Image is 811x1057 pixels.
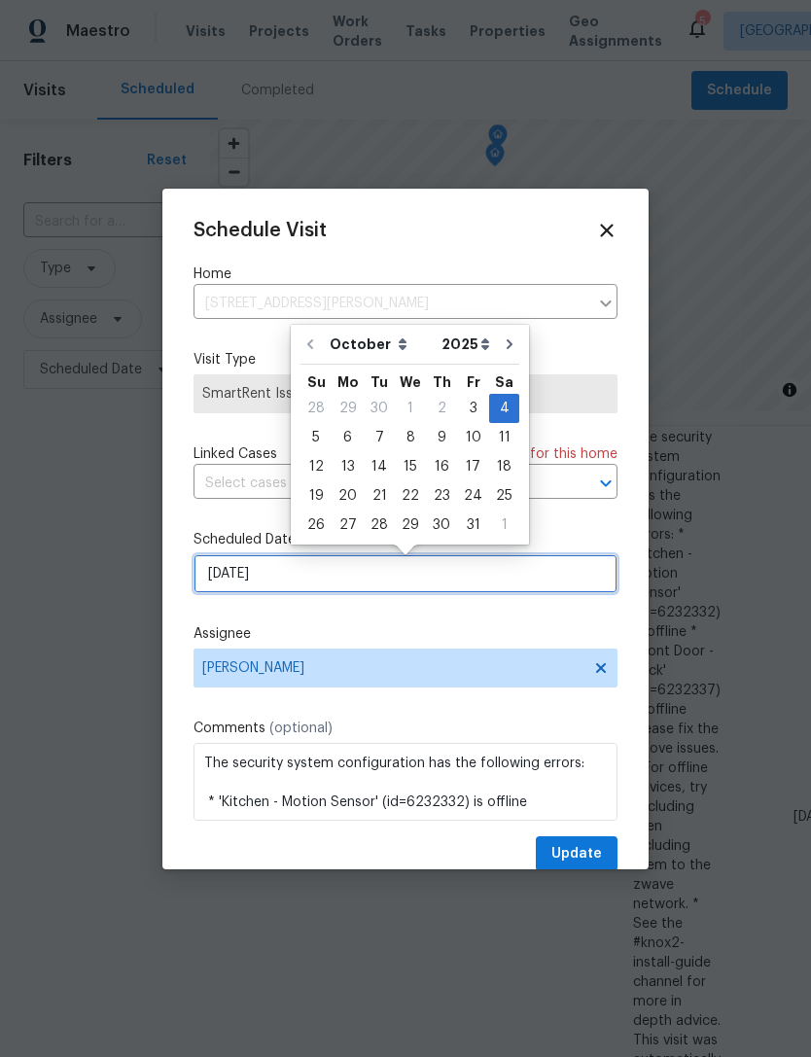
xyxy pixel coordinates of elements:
div: Tue Oct 14 2025 [364,452,395,481]
div: Sat Oct 11 2025 [489,423,519,452]
div: Tue Oct 28 2025 [364,511,395,540]
label: Home [194,264,617,284]
div: Sat Oct 04 2025 [489,394,519,423]
div: 29 [395,511,426,539]
div: Sun Oct 05 2025 [300,423,332,452]
input: M/D/YYYY [194,554,617,593]
div: Wed Oct 22 2025 [395,481,426,511]
div: 20 [332,482,364,510]
div: 2 [426,395,457,422]
div: Tue Oct 21 2025 [364,481,395,511]
div: 24 [457,482,489,510]
div: Thu Oct 23 2025 [426,481,457,511]
button: Open [592,470,619,497]
div: Tue Oct 07 2025 [364,423,395,452]
div: Fri Oct 31 2025 [457,511,489,540]
div: Wed Oct 15 2025 [395,452,426,481]
input: Select cases [194,469,563,499]
abbr: Thursday [433,375,451,389]
div: 17 [457,453,489,480]
div: Fri Oct 10 2025 [457,423,489,452]
input: Enter in an address [194,289,588,319]
textarea: The security system configuration has the following errors: * 'Kitchen - Motion Sensor' (id=62323... [194,743,617,821]
span: Close [596,220,617,241]
abbr: Friday [467,375,480,389]
label: Assignee [194,624,617,644]
div: 12 [300,453,332,480]
div: 4 [489,395,519,422]
div: Mon Oct 13 2025 [332,452,364,481]
div: 30 [426,511,457,539]
span: [PERSON_NAME] [202,660,583,676]
div: Sun Sep 28 2025 [300,394,332,423]
abbr: Wednesday [400,375,421,389]
abbr: Monday [337,375,359,389]
select: Month [325,330,437,359]
div: 18 [489,453,519,480]
div: Thu Oct 16 2025 [426,452,457,481]
div: 29 [332,395,364,422]
div: 9 [426,424,457,451]
button: Go to previous month [296,325,325,364]
div: 19 [300,482,332,510]
div: Sat Nov 01 2025 [489,511,519,540]
div: 30 [364,395,395,422]
div: 28 [300,395,332,422]
div: Sat Oct 25 2025 [489,481,519,511]
div: Fri Oct 24 2025 [457,481,489,511]
div: 10 [457,424,489,451]
div: Mon Oct 27 2025 [332,511,364,540]
div: Sun Oct 26 2025 [300,511,332,540]
button: Update [536,836,617,872]
div: 15 [395,453,426,480]
div: 1 [489,511,519,539]
div: Fri Oct 17 2025 [457,452,489,481]
div: Sat Oct 18 2025 [489,452,519,481]
div: Fri Oct 03 2025 [457,394,489,423]
span: Linked Cases [194,444,277,464]
span: Schedule Visit [194,221,327,240]
abbr: Tuesday [370,375,388,389]
div: 25 [489,482,519,510]
span: SmartRent Issue [202,384,609,404]
div: Thu Oct 30 2025 [426,511,457,540]
div: 31 [457,511,489,539]
div: 22 [395,482,426,510]
div: 7 [364,424,395,451]
label: Comments [194,719,617,738]
div: 13 [332,453,364,480]
label: Scheduled Date [194,530,617,549]
div: 23 [426,482,457,510]
div: Thu Oct 02 2025 [426,394,457,423]
div: Wed Oct 29 2025 [395,511,426,540]
div: Mon Oct 20 2025 [332,481,364,511]
div: 27 [332,511,364,539]
div: 6 [332,424,364,451]
button: Go to next month [495,325,524,364]
select: Year [437,330,495,359]
div: Thu Oct 09 2025 [426,423,457,452]
div: Sun Oct 12 2025 [300,452,332,481]
div: 3 [457,395,489,422]
label: Visit Type [194,350,617,370]
div: 8 [395,424,426,451]
div: 11 [489,424,519,451]
div: Wed Oct 01 2025 [395,394,426,423]
abbr: Saturday [495,375,513,389]
div: 26 [300,511,332,539]
div: 5 [300,424,332,451]
span: Update [551,842,602,866]
div: 16 [426,453,457,480]
div: Sun Oct 19 2025 [300,481,332,511]
div: 21 [364,482,395,510]
div: 14 [364,453,395,480]
div: Mon Oct 06 2025 [332,423,364,452]
span: (optional) [269,722,333,735]
div: 1 [395,395,426,422]
div: Wed Oct 08 2025 [395,423,426,452]
abbr: Sunday [307,375,326,389]
div: Tue Sep 30 2025 [364,394,395,423]
div: Mon Sep 29 2025 [332,394,364,423]
div: 28 [364,511,395,539]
